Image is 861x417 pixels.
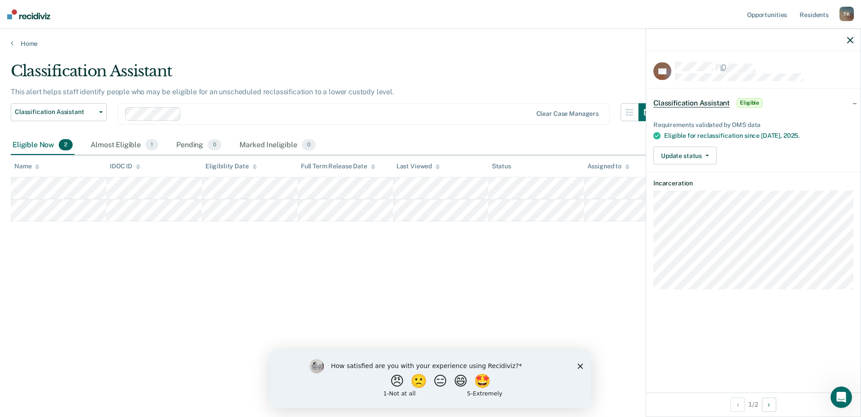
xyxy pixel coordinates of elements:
[737,98,762,107] span: Eligible
[301,162,375,170] div: Full Term Release Date
[89,136,160,155] div: Almost Eligible
[11,88,394,96] p: This alert helps staff identify people who may be eligible for an unscheduled reclassification to...
[208,139,222,151] span: 0
[646,392,861,416] div: 1 / 2
[839,7,854,21] div: T K
[587,162,630,170] div: Assigned to
[11,40,850,48] a: Home
[14,162,39,170] div: Name
[302,139,316,151] span: 0
[145,139,158,151] span: 1
[762,397,776,412] button: Next Opportunity
[783,132,800,139] span: 2025.
[653,121,853,128] div: Requirements validated by OMS data
[731,397,745,412] button: Previous Opportunity
[831,386,852,408] iframe: Intercom live chat
[205,162,257,170] div: Eligibility Date
[270,350,591,408] iframe: Survey by Kim from Recidiviz
[492,162,511,170] div: Status
[11,136,74,155] div: Eligible Now
[7,9,50,19] img: Recidiviz
[653,147,717,165] button: Update status
[536,110,599,118] div: Clear case managers
[238,136,317,155] div: Marked Ineligible
[664,132,853,140] div: Eligible for reclassification since [DATE],
[15,108,96,116] span: Classification Assistant
[646,88,861,117] div: Classification AssistantEligible
[59,139,73,151] span: 2
[174,136,223,155] div: Pending
[110,162,140,170] div: IDOC ID
[11,62,657,88] div: Classification Assistant
[653,180,853,187] dt: Incarceration
[396,162,440,170] div: Last Viewed
[653,98,730,107] span: Classification Assistant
